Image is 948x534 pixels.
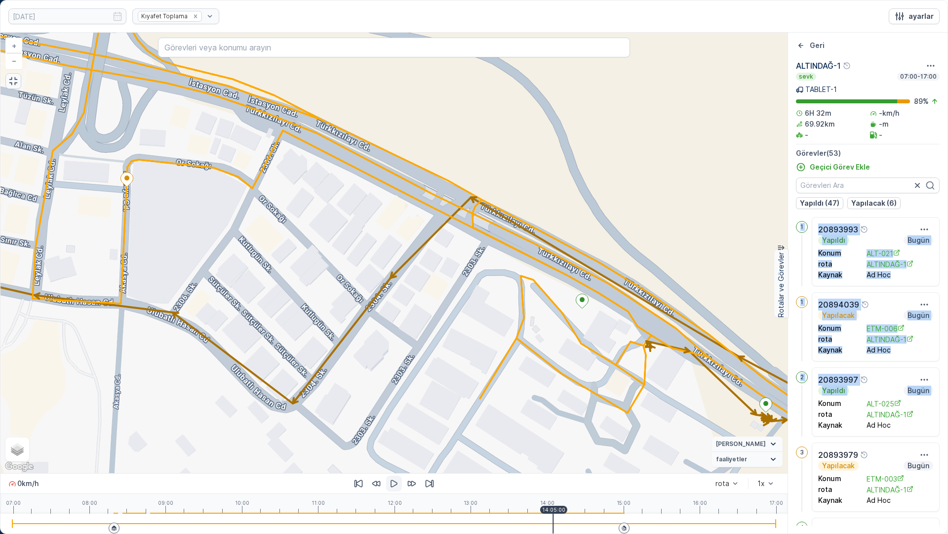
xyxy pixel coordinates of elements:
[617,500,631,506] p: 15:00
[716,455,747,463] span: faaliyetler
[805,130,808,140] p: -
[843,62,851,70] div: Yardım Araç İkonu
[800,448,804,456] p: 3
[867,475,904,484] a: ETM-003
[796,197,843,209] button: Yapıldı (47)
[818,346,842,355] p: Kaynak
[757,480,765,488] div: 1x
[867,400,901,408] a: ALT-025
[810,162,870,172] p: Geçici Görev Ekle
[796,60,841,72] p: ALTINDAĞ-1
[818,223,858,235] p: 20893993
[879,108,899,118] p: -km/h
[867,496,891,505] p: Ad Hoc
[821,235,846,245] p: Yapıldı
[800,198,839,208] p: Yapıldı (47)
[800,373,804,381] p: 2
[6,500,21,506] p: 07:00
[818,486,832,494] p: rota
[907,311,930,320] p: Bugün
[12,42,16,50] span: +
[818,421,842,430] p: Kaynak
[818,496,842,505] p: Kaynak
[818,400,841,408] p: Konum
[867,486,913,494] a: ALTINDAĞ-1
[235,500,249,506] p: 10:00
[312,500,325,506] p: 11:00
[907,386,930,396] p: Bugün
[800,298,803,306] p: 1
[867,335,913,344] a: ALTINDAĞ-1
[388,500,402,506] p: 12:00
[12,56,17,65] span: −
[818,374,858,386] p: 20893997
[914,96,929,106] p: 89 %
[542,507,565,513] p: 14:05:00
[6,439,28,460] a: Layers
[860,376,868,384] div: Yardım Araç İkonu
[712,437,783,452] summary: [PERSON_NAME]
[907,461,930,471] p: Bugün
[715,480,729,488] div: rota
[899,73,938,81] p: 07:00-17:00
[818,299,859,311] p: 20894039
[851,198,897,208] p: Yapılacak (6)
[818,271,842,280] p: Kaynak
[867,421,891,430] p: Ad Hoc
[796,162,870,172] a: Geçici Görev Ekle
[907,235,930,245] p: Bugün
[17,479,39,489] p: 0 km/h
[861,301,869,309] div: Yardım Araç İkonu
[847,197,901,209] button: Yapılacak (6)
[796,41,825,50] a: Geri
[818,324,841,333] p: Konum
[464,500,477,506] p: 13:00
[867,271,891,280] p: Ad Hoc
[769,500,783,506] p: 17:00
[540,500,554,506] p: 14:00
[821,311,856,320] p: Yapılacak
[818,260,832,269] p: rota
[821,386,846,396] p: Yapıldı
[805,119,835,129] p: 69.92km
[810,41,825,50] p: Geri
[6,39,21,53] a: Yakınlaştır
[8,8,126,24] input: dd/mm/yyyy
[818,449,858,461] p: 20893979
[821,461,856,471] p: Yapılacak
[800,223,803,231] p: 1
[805,108,831,118] p: 6H 32m
[879,119,889,129] p: -m
[867,260,913,269] a: ALTINDAĞ-1
[3,460,36,473] img: Google
[818,335,832,344] p: rota
[867,324,905,333] a: ETM-006
[82,500,97,506] p: 08:00
[716,440,766,448] span: [PERSON_NAME]
[860,451,868,459] div: Yardım Araç İkonu
[796,148,940,158] p: Görevler ( 53 )
[6,53,21,68] a: Uzaklaştır
[879,130,882,140] p: -
[3,460,36,473] a: Bu bölgeyi Google Haritalar'da açın (yeni pencerede açılır)
[867,249,900,258] a: ALT-021
[818,410,832,419] p: rota
[158,38,630,57] input: Görevleri veya konumu arayın
[776,252,786,317] p: Rotalar ve Görevler
[867,346,891,355] p: Ad Hoc
[818,249,841,258] p: Konum
[867,410,913,419] a: ALTINDAĞ-1
[796,178,940,193] input: Görevleri Ara
[800,524,804,532] p: 4
[798,73,814,81] p: sevk
[693,500,707,506] p: 16:00
[805,85,837,94] p: TABLET-1
[818,475,841,484] p: Konum
[712,452,783,467] summary: faaliyetler
[158,500,173,506] p: 09:00
[860,225,868,233] div: Yardım Araç İkonu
